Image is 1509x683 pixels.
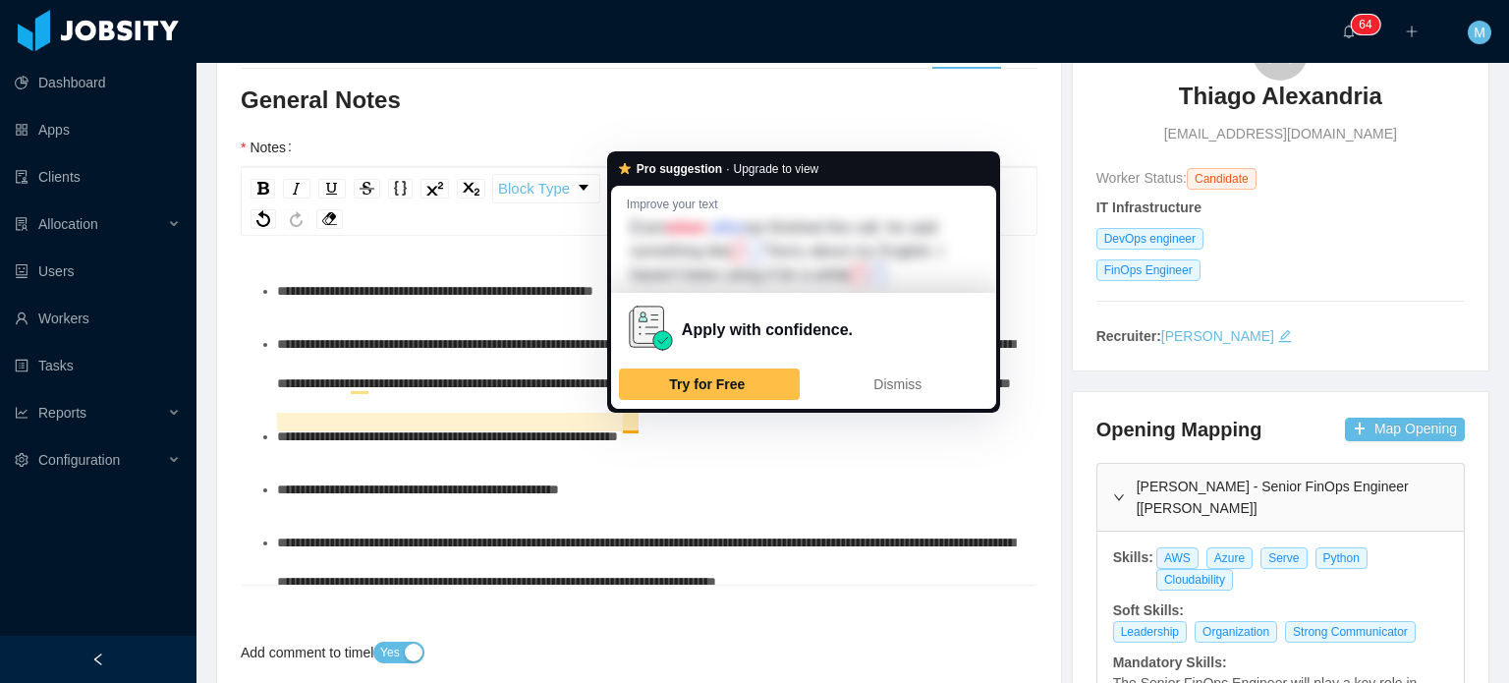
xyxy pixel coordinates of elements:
button: icon: plusMap Opening [1345,418,1465,441]
div: Superscript [420,179,449,199]
span: Serve [1260,547,1307,569]
strong: IT Infrastructure [1096,199,1202,215]
div: rdw-remove-control [312,209,347,229]
a: Thiago Alexandria [1179,81,1382,124]
a: icon: appstoreApps [15,110,181,149]
div: Subscript [457,179,485,199]
div: Strikethrough [354,179,380,199]
div: rdw-inline-control [247,174,489,203]
p: 4 [1366,15,1372,34]
strong: Soft Skills: [1113,602,1184,618]
div: rdw-wrapper [241,167,1037,585]
span: [EMAIL_ADDRESS][DOMAIN_NAME] [1164,124,1397,144]
span: Reports [38,405,86,421]
a: icon: profileTasks [15,346,181,385]
div: rdw-toolbar [241,167,1037,236]
a: Block Type [493,175,599,202]
h3: General Notes [241,85,1037,116]
i: icon: line-chart [15,406,28,420]
span: Strong Communicator [1285,621,1416,643]
i: icon: setting [15,453,28,467]
span: DevOps engineer [1096,228,1203,250]
div: rdw-block-control [489,174,603,203]
a: icon: auditClients [15,157,181,197]
div: rdw-history-control [247,209,312,229]
h3: Thiago Alexandria [1179,81,1382,112]
sup: 64 [1351,15,1379,34]
span: Cloudability [1156,569,1233,591]
a: icon: robotUsers [15,252,181,291]
span: Candidate [1187,168,1257,190]
div: Undo [251,209,276,229]
a: [PERSON_NAME] [1161,328,1274,344]
strong: Mandatory Skills: [1113,655,1227,670]
div: icon: right[PERSON_NAME] - Senior FinOps Engineer [[PERSON_NAME]] [1097,464,1464,531]
div: Redo [284,209,308,229]
div: rdw-dropdown [492,174,600,203]
i: icon: solution [15,217,28,231]
p: 6 [1359,15,1366,34]
i: icon: plus [1405,25,1419,38]
div: rdw-list-control [603,174,743,203]
span: Configuration [38,452,120,468]
i: icon: right [1113,491,1125,503]
div: Bold [251,179,275,199]
div: Underline [318,179,346,199]
span: M [1474,21,1485,44]
strong: Recruiter: [1096,328,1161,344]
div: Remove [316,209,343,229]
label: Add comment to timeline? [241,645,414,660]
span: AWS [1156,547,1199,569]
span: Worker Status: [1096,170,1187,186]
a: icon: pie-chartDashboard [15,63,181,102]
span: Organization [1195,621,1277,643]
span: Allocation [38,216,98,232]
span: FinOps Engineer [1096,259,1201,281]
div: Monospace [388,179,413,199]
span: Azure [1206,547,1253,569]
strong: Skills: [1113,549,1153,565]
span: Yes [380,643,400,662]
span: Leadership [1113,621,1187,643]
span: Block Type [498,169,570,208]
div: Italic [283,179,310,199]
h4: Opening Mapping [1096,416,1262,443]
label: Notes [241,140,300,155]
div: To enrich screen reader interactions, please activate Accessibility in Grammarly extension settings [256,271,1023,615]
a: icon: userWorkers [15,299,181,338]
span: Python [1315,547,1368,569]
i: icon: bell [1342,25,1356,38]
i: icon: edit [1278,329,1292,343]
